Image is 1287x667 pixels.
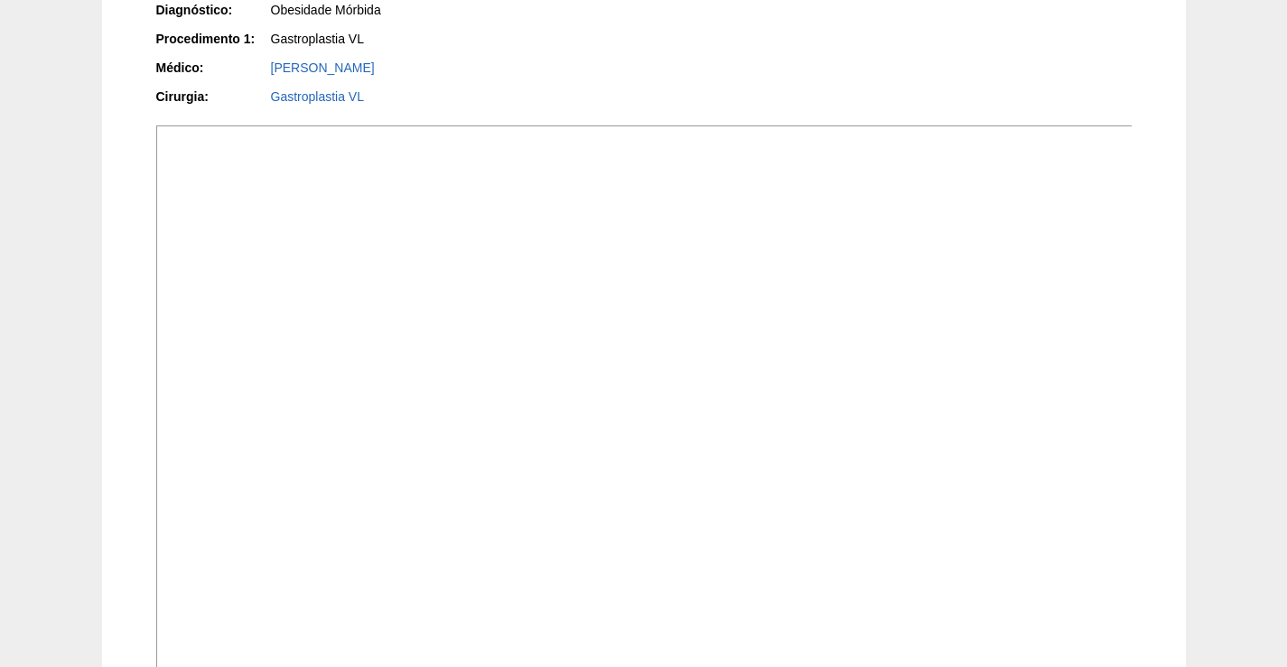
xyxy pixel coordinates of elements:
[156,1,269,19] div: Diagnóstico:
[271,89,365,104] a: Gastroplastia VL
[271,1,631,19] div: Obesidade Mórbida
[156,59,269,77] div: Médico:
[271,60,375,75] a: [PERSON_NAME]
[156,30,269,48] div: Procedimento 1:
[271,30,631,48] div: Gastroplastia VL
[156,88,269,106] div: Cirurgia:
